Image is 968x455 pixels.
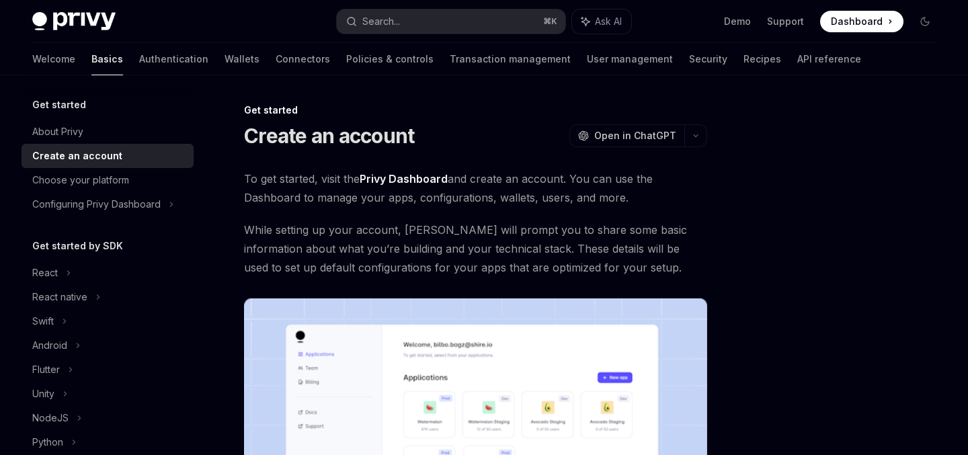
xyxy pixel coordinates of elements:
span: Ask AI [595,15,622,28]
button: Toggle dark mode [914,11,936,32]
a: Privy Dashboard [360,172,448,186]
button: Open in ChatGPT [569,124,684,147]
span: Dashboard [831,15,883,28]
span: Open in ChatGPT [594,129,676,142]
div: Create an account [32,148,122,164]
span: ⌘ K [543,16,557,27]
div: Swift [32,313,54,329]
a: Demo [724,15,751,28]
div: Get started [244,104,707,117]
div: About Privy [32,124,83,140]
a: Security [689,43,727,75]
a: Support [767,15,804,28]
span: To get started, visit the and create an account. You can use the Dashboard to manage your apps, c... [244,169,707,207]
a: Create an account [22,144,194,168]
a: Wallets [225,43,259,75]
h5: Get started by SDK [32,238,123,254]
a: Choose your platform [22,168,194,192]
img: dark logo [32,12,116,31]
a: Basics [91,43,123,75]
div: Choose your platform [32,172,129,188]
button: Search...⌘K [337,9,565,34]
div: Flutter [32,362,60,378]
div: Configuring Privy Dashboard [32,196,161,212]
div: React native [32,289,87,305]
h1: Create an account [244,124,414,148]
div: Search... [362,13,400,30]
div: Unity [32,386,54,402]
a: Authentication [139,43,208,75]
a: Transaction management [450,43,571,75]
div: React [32,265,58,281]
a: Welcome [32,43,75,75]
a: Recipes [743,43,781,75]
div: Android [32,337,67,354]
span: While setting up your account, [PERSON_NAME] will prompt you to share some basic information abou... [244,220,707,277]
a: Dashboard [820,11,903,32]
a: Policies & controls [346,43,434,75]
button: Ask AI [572,9,631,34]
div: Python [32,434,63,450]
h5: Get started [32,97,86,113]
a: API reference [797,43,861,75]
div: NodeJS [32,410,69,426]
a: User management [587,43,673,75]
a: Connectors [276,43,330,75]
a: About Privy [22,120,194,144]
